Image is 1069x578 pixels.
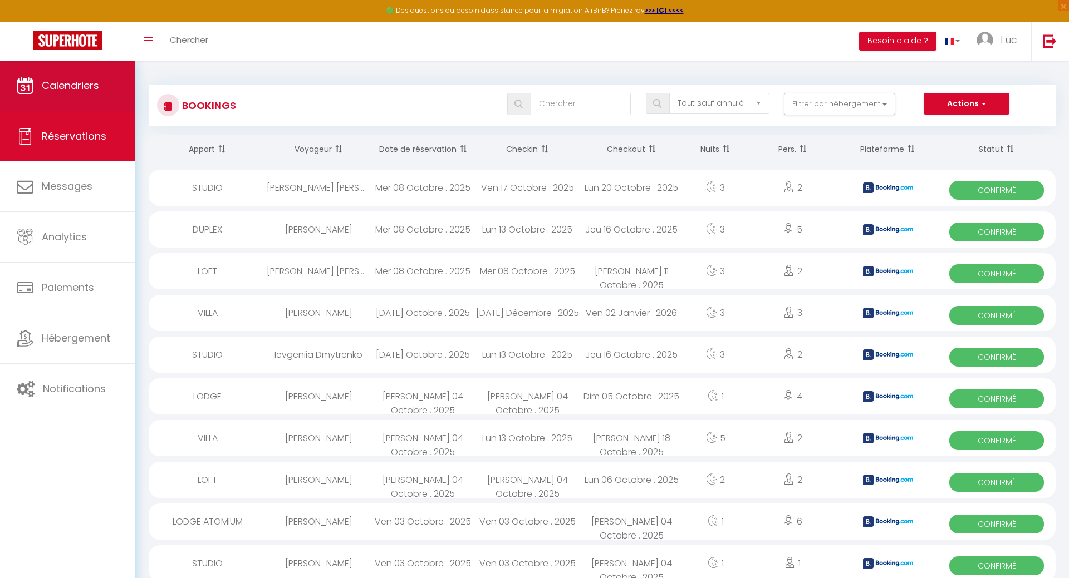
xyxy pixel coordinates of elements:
span: Réservations [42,129,106,143]
img: logout [1043,34,1057,48]
a: ... Luc [968,22,1031,61]
a: Chercher [161,22,217,61]
span: Notifications [43,382,106,396]
button: Actions [924,93,1009,115]
span: Chercher [170,34,208,46]
th: Sort by nights [684,135,747,164]
button: Filtrer par hébergement [784,93,895,115]
th: Sort by status [938,135,1056,164]
th: Sort by people [747,135,838,164]
span: Paiements [42,280,94,294]
th: Sort by checkout [580,135,684,164]
span: Messages [42,179,92,193]
th: Sort by channel [838,135,938,164]
th: Sort by checkin [475,135,579,164]
th: Sort by booking date [371,135,475,164]
span: Analytics [42,230,87,244]
img: Super Booking [33,31,102,50]
span: Calendriers [42,78,99,92]
h3: Bookings [179,93,236,118]
button: Besoin d'aide ? [859,32,936,51]
img: ... [977,32,993,48]
span: Luc [1001,33,1017,47]
input: Chercher [531,93,631,115]
th: Sort by rentals [149,135,267,164]
a: >>> ICI <<<< [645,6,684,15]
th: Sort by guest [267,135,371,164]
span: Hébergement [42,331,110,345]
